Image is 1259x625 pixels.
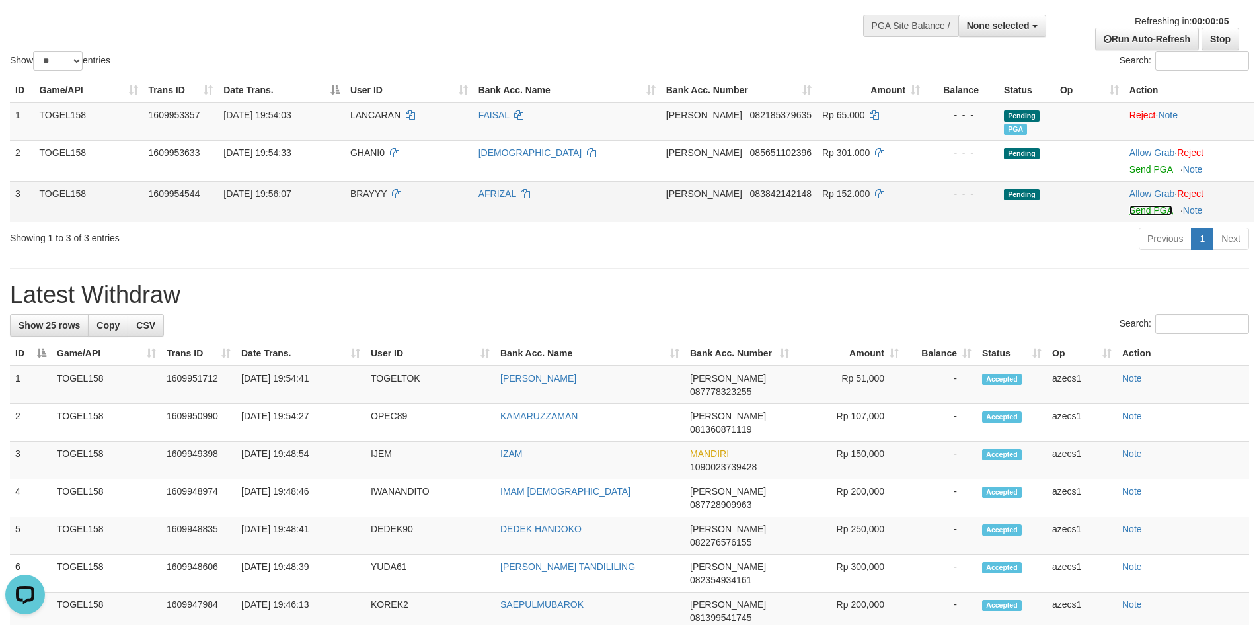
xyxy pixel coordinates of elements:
span: Accepted [982,600,1022,611]
td: 2 [10,140,34,181]
td: TOGELTOK [365,366,495,404]
td: · [1124,103,1254,141]
span: Copy 083842142148 to clipboard [750,188,812,199]
span: Copy 082276576155 to clipboard [690,537,751,548]
span: Rp 301.000 [822,147,870,158]
div: - - - [931,187,993,200]
th: Status: activate to sort column ascending [977,341,1047,366]
th: Balance: activate to sort column ascending [904,341,977,366]
span: [DATE] 19:56:07 [223,188,291,199]
div: - - - [931,108,993,122]
td: [DATE] 19:54:27 [236,404,365,442]
span: LANCARAN [350,110,401,120]
td: Rp 300,000 [794,555,904,593]
th: ID [10,78,34,103]
span: Rp 65.000 [822,110,865,120]
td: 4 [10,479,52,517]
td: IJEM [365,442,495,479]
a: Note [1122,448,1142,459]
td: IWANANDITO [365,479,495,517]
a: Note [1122,411,1142,421]
th: Amount: activate to sort column ascending [794,341,904,366]
a: Send PGA [1129,164,1172,175]
td: azecs1 [1047,442,1117,479]
td: YUDA61 [365,555,495,593]
th: Date Trans.: activate to sort column descending [218,78,345,103]
label: Show entries [10,51,110,71]
span: Copy 1090023739428 to clipboard [690,462,757,472]
span: Accepted [982,449,1022,460]
td: TOGEL158 [52,479,161,517]
a: Stop [1202,28,1239,50]
label: Search: [1120,51,1249,71]
span: BRAYYY [350,188,387,199]
a: Show 25 rows [10,314,89,337]
a: IZAM [500,448,522,459]
a: Copy [88,314,128,337]
span: · [1129,188,1177,199]
td: 5 [10,517,52,555]
th: Op: activate to sort column ascending [1047,341,1117,366]
span: [PERSON_NAME] [690,373,766,384]
a: KAMARUZZAMAN [500,411,578,421]
span: Copy 087728909963 to clipboard [690,499,751,510]
span: Pending [1004,189,1040,200]
a: Note [1122,486,1142,497]
td: TOGEL158 [34,140,143,181]
span: Pending [1004,148,1040,159]
span: Pending [1004,110,1040,122]
td: 1609948606 [161,555,236,593]
a: Note [1122,524,1142,534]
span: [PERSON_NAME] [690,411,766,421]
input: Search: [1155,51,1249,71]
a: [PERSON_NAME] TANDILILING [500,562,635,572]
span: Copy 081360871119 to clipboard [690,424,751,435]
span: CSV [136,320,155,331]
a: Note [1158,110,1178,120]
th: Game/API: activate to sort column ascending [52,341,161,366]
td: azecs1 [1047,479,1117,517]
th: Date Trans.: activate to sort column ascending [236,341,365,366]
span: [DATE] 19:54:03 [223,110,291,120]
td: azecs1 [1047,366,1117,404]
span: Copy [96,320,120,331]
td: · [1124,140,1254,181]
span: Copy 087778323255 to clipboard [690,386,751,397]
td: 6 [10,555,52,593]
td: TOGEL158 [34,181,143,222]
th: Trans ID: activate to sort column ascending [161,341,236,366]
button: None selected [958,15,1046,37]
span: [PERSON_NAME] [666,147,742,158]
a: Reject [1129,110,1156,120]
a: DEDEK HANDOKO [500,524,582,534]
span: Accepted [982,374,1022,385]
span: 1609953633 [149,147,200,158]
th: Action [1124,78,1254,103]
td: 2 [10,404,52,442]
td: · [1124,181,1254,222]
td: - [904,404,977,442]
td: Rp 150,000 [794,442,904,479]
th: Game/API: activate to sort column ascending [34,78,143,103]
span: · [1129,147,1177,158]
div: PGA Site Balance / [863,15,958,37]
th: User ID: activate to sort column ascending [365,341,495,366]
a: Allow Grab [1129,147,1174,158]
td: TOGEL158 [52,517,161,555]
span: Copy 085651102396 to clipboard [750,147,812,158]
div: Showing 1 to 3 of 3 entries [10,226,515,245]
th: Trans ID: activate to sort column ascending [143,78,219,103]
a: [PERSON_NAME] [500,373,576,384]
label: Search: [1120,314,1249,334]
td: - [904,555,977,593]
span: 1609953357 [149,110,200,120]
span: Accepted [982,411,1022,423]
span: [PERSON_NAME] [666,188,742,199]
span: Accepted [982,524,1022,536]
a: AFRIZAL [478,188,516,199]
a: [DEMOGRAPHIC_DATA] [478,147,582,158]
td: [DATE] 19:48:39 [236,555,365,593]
td: [DATE] 19:48:54 [236,442,365,479]
td: TOGEL158 [34,103,143,141]
span: [PERSON_NAME] [690,486,766,497]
